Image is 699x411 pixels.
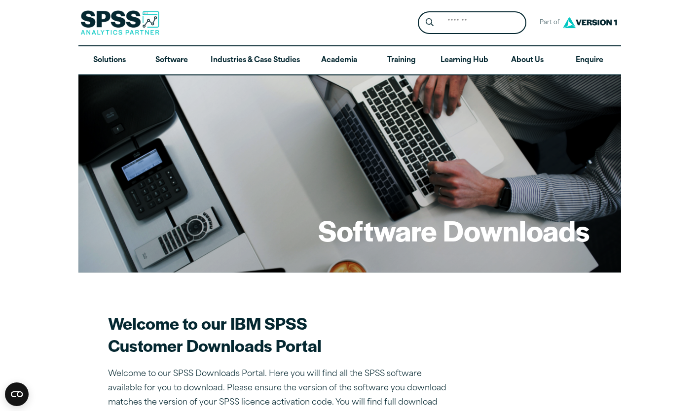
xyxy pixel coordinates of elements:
img: Version1 Logo [560,13,620,32]
a: Academia [308,46,370,75]
a: About Us [496,46,558,75]
nav: Desktop version of site main menu [78,46,621,75]
button: Search magnifying glass icon [420,14,439,32]
a: Learning Hub [433,46,496,75]
form: Site Header Search Form [418,11,526,34]
a: Training [370,46,432,75]
a: Software [141,46,203,75]
a: Solutions [78,46,141,75]
img: SPSS Analytics Partner [80,10,159,35]
button: Open CMP widget [5,382,29,406]
span: Part of [534,16,560,30]
svg: Search magnifying glass icon [426,18,434,27]
a: Industries & Case Studies [203,46,308,75]
a: Enquire [558,46,621,75]
h1: Software Downloads [318,211,589,249]
h2: Welcome to our IBM SPSS Customer Downloads Portal [108,312,453,356]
